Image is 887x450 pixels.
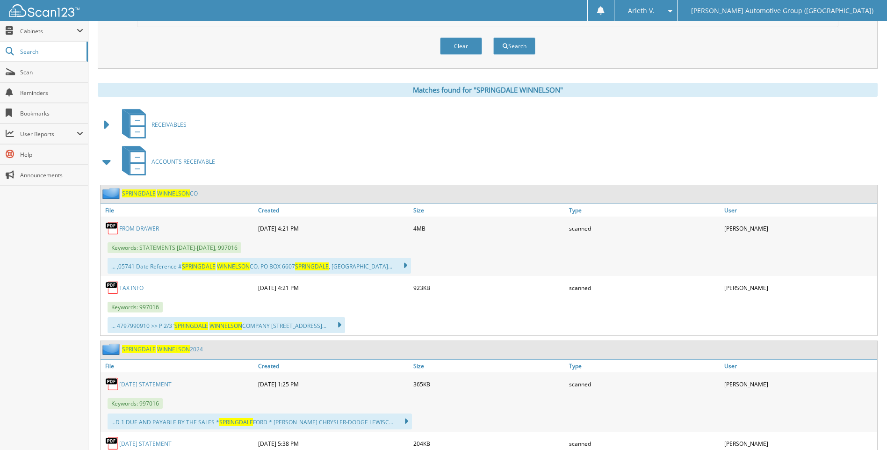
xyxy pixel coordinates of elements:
img: scan123-logo-white.svg [9,4,79,17]
div: 4MB [411,219,566,238]
a: User [722,204,877,217]
div: scanned [567,375,722,393]
a: Type [567,360,722,372]
span: Bookmarks [20,109,83,117]
span: Cabinets [20,27,77,35]
div: Matches found for "SPRINGDALE WINNELSON" [98,83,878,97]
span: WINNELSON [217,262,250,270]
span: Announcements [20,171,83,179]
a: Created [256,204,411,217]
a: [DATE] STATEMENT [119,380,172,388]
div: [DATE] 4:21 PM [256,278,411,297]
div: ...D 1 DUE AND PAYABLE BY THE SALES * FORD * [PERSON_NAME] CHRYSLER-DODGE LEWISC... [108,414,412,429]
a: Size [411,204,566,217]
a: SPRINGDALE WINNELSON2024 [122,345,203,353]
a: Created [256,360,411,372]
span: Keywords: 997016 [108,302,163,312]
a: User [722,360,877,372]
div: ... 4797990910 >> P 2/3 ‘ COMPANY [STREET_ADDRESS]... [108,317,345,333]
span: SPRINGDALE [182,262,216,270]
div: [DATE] 4:21 PM [256,219,411,238]
a: Size [411,360,566,372]
span: SPRINGDALE [295,262,329,270]
img: PDF.png [105,281,119,295]
span: RECEIVABLES [151,121,187,129]
a: TAX INFO [119,284,144,292]
a: Type [567,204,722,217]
div: [PERSON_NAME] [722,375,877,393]
span: WINNELSON [209,322,242,330]
div: ... ,05741 Date Reference # CO. PO BOX 6607 , [GEOGRAPHIC_DATA]... [108,258,411,274]
span: SPRINGDALE [174,322,208,330]
img: PDF.png [105,221,119,235]
span: Scan [20,68,83,76]
div: [PERSON_NAME] [722,219,877,238]
button: Clear [440,37,482,55]
a: ACCOUNTS RECEIVABLE [116,143,215,180]
div: scanned [567,219,722,238]
div: scanned [567,278,722,297]
span: SPRINGDALE [122,189,156,197]
a: [DATE] STATEMENT [119,440,172,448]
span: SPRINGDALE [122,345,156,353]
div: 365KB [411,375,566,393]
a: SPRINGDALE WINNELSONCO [122,189,198,197]
div: [PERSON_NAME] [722,278,877,297]
span: User Reports [20,130,77,138]
span: [PERSON_NAME] Automotive Group ([GEOGRAPHIC_DATA]) [691,8,873,14]
img: folder2.png [102,343,122,355]
img: folder2.png [102,188,122,199]
span: Help [20,151,83,159]
span: Keywords: 997016 [108,398,163,409]
img: PDF.png [105,377,119,391]
button: Search [493,37,535,55]
iframe: Chat Widget [840,405,887,450]
span: Reminders [20,89,83,97]
a: RECEIVABLES [116,106,187,143]
a: File [101,204,256,217]
div: [DATE] 1:25 PM [256,375,411,393]
span: ACCOUNTS RECEIVABLE [151,158,215,166]
a: File [101,360,256,372]
span: Search [20,48,82,56]
span: Arleth V. [628,8,655,14]
span: SPRINGDALE [219,418,253,426]
span: WINNELSON [157,345,190,353]
a: FROM DRAWER [119,225,159,232]
span: Keywords: STATEMENTS [DATE]-[DATE], 997016 [108,242,241,253]
span: WINNELSON [157,189,190,197]
div: 923KB [411,278,566,297]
